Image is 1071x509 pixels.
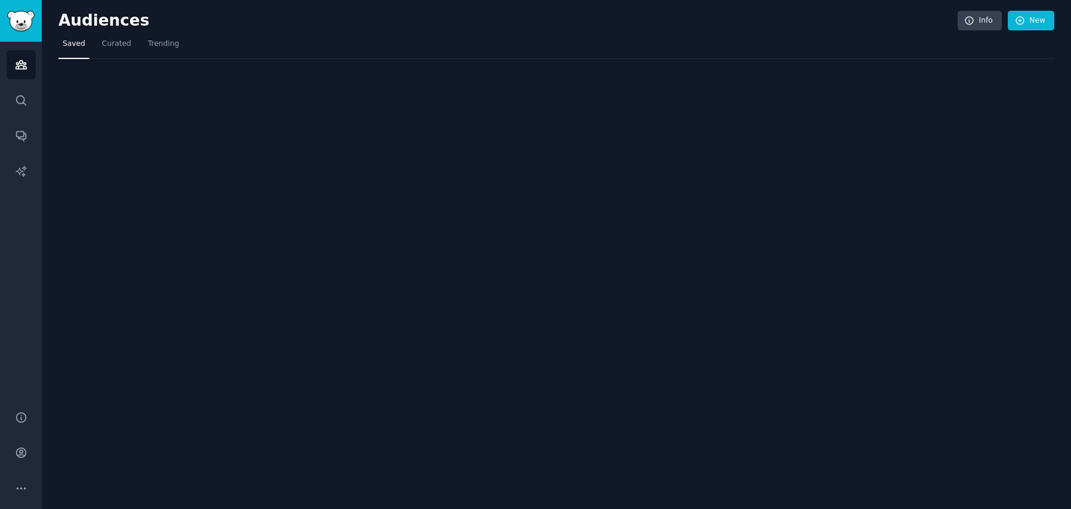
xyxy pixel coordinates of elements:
img: GummySearch logo [7,11,35,32]
a: Saved [58,35,89,59]
a: Info [958,11,1002,31]
a: New [1008,11,1054,31]
span: Trending [148,39,179,49]
span: Curated [102,39,131,49]
h2: Audiences [58,11,958,30]
a: Curated [98,35,135,59]
a: Trending [144,35,183,59]
span: Saved [63,39,85,49]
